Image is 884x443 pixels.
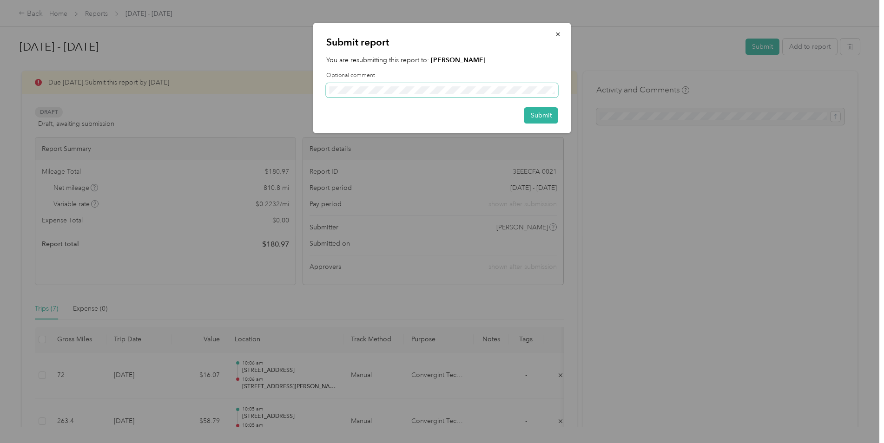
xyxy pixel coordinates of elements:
[326,55,558,65] p: You are resubmitting this report to:
[431,56,486,64] strong: [PERSON_NAME]
[524,107,558,124] button: Submit
[326,36,558,49] p: Submit report
[832,391,884,443] iframe: Everlance-gr Chat Button Frame
[326,72,558,80] label: Optional comment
